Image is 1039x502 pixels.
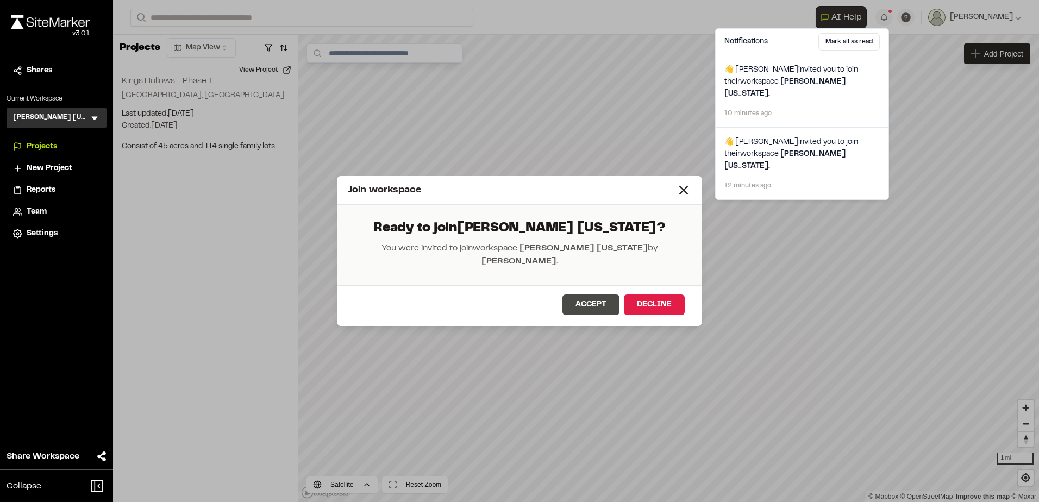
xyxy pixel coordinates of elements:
[352,220,687,237] p: Ready to join [PERSON_NAME] [US_STATE] ?
[7,450,79,463] span: Share Workspace
[519,244,648,252] span: [PERSON_NAME] [US_STATE]
[13,141,100,153] a: Projects
[11,15,90,29] img: rebrand.png
[13,162,100,174] a: New Project
[13,112,89,123] h3: [PERSON_NAME] [US_STATE]
[7,480,41,493] span: Collapse
[13,228,100,240] a: Settings
[27,141,57,153] span: Projects
[27,65,52,77] span: Shares
[481,258,558,265] span: [PERSON_NAME] .
[27,206,47,218] span: Team
[13,206,100,218] a: Team
[13,65,100,77] a: Shares
[352,242,687,268] p: You were invited to join workspace by
[624,294,685,315] button: Decline
[724,181,880,191] span: 12 minutes ago
[724,64,880,100] span: 👋 [PERSON_NAME] invited you to join their workspace
[348,183,676,198] div: Join workspace
[724,79,846,97] span: [PERSON_NAME] [US_STATE] .
[13,184,100,196] a: Reports
[818,33,880,51] button: Mark all as read
[724,36,768,48] h3: Notifications
[562,294,619,315] button: Accept
[724,109,880,118] span: 10 minutes ago
[27,184,55,196] span: Reports
[27,162,72,174] span: New Project
[11,29,90,39] div: Oh geez...please don't...
[7,94,107,104] p: Current Workspace
[724,151,846,170] span: [PERSON_NAME] [US_STATE] .
[724,136,880,172] span: 👋 [PERSON_NAME] invited you to join their workspace
[27,228,58,240] span: Settings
